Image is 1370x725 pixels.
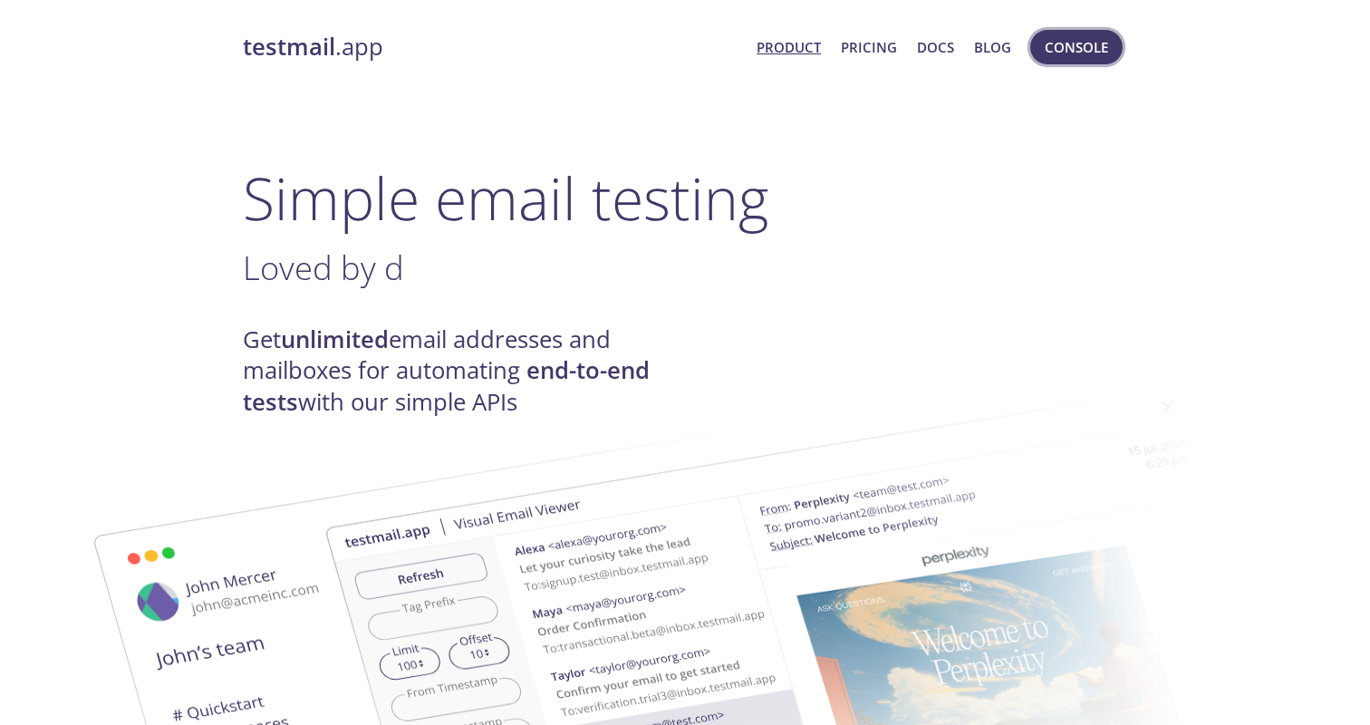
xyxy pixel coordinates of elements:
[1030,30,1123,64] button: Console
[243,245,404,290] span: Loved by d
[243,32,742,63] a: testmail.app
[757,35,821,59] a: Product
[1045,35,1108,59] span: Console
[917,35,954,59] a: Docs
[243,354,650,417] strong: end-to-end tests
[281,324,389,355] strong: unlimited
[243,324,685,418] h4: Get email addresses and mailboxes for automating with our simple APIs
[243,163,1127,233] h1: Simple email testing
[841,35,897,59] a: Pricing
[243,31,335,63] strong: testmail
[974,35,1011,59] a: Blog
